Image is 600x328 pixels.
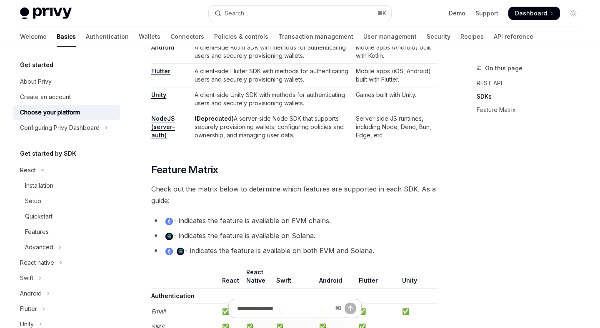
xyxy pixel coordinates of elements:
div: Setup [25,196,41,206]
a: Quickstart [13,209,120,224]
a: NodeJS (server-auth) [151,115,175,139]
h5: Get started by SDK [20,149,76,159]
a: Policies & controls [214,27,268,47]
a: Create an account [13,89,120,104]
a: Choose your platform [13,105,120,120]
li: - indicates the feature is available on both EVM and Solana. [151,245,438,256]
img: ethereum.png [165,218,173,225]
a: Transaction management [278,27,353,47]
div: Choose your platform [20,107,80,117]
button: Open search [209,6,391,21]
strong: (Deprecated) [195,115,234,122]
div: React [20,165,36,175]
span: Feature Matrix [151,163,218,176]
button: Toggle Android section [13,286,120,301]
td: Mobile apps (Android) built with Kotlin. [352,40,438,64]
a: Support [475,9,498,17]
div: Flutter [20,304,37,314]
button: Send message [345,303,356,314]
img: light logo [20,7,72,19]
a: Security [427,27,450,47]
th: React [219,268,243,288]
span: Dashboard [515,9,547,17]
h5: Get started [20,60,53,70]
button: Toggle React section [13,163,120,178]
div: Search... [225,8,248,18]
a: User management [363,27,417,47]
a: Android [151,44,174,51]
div: Create an account [20,92,71,102]
th: Flutter [355,268,398,288]
input: Ask a question... [237,299,332,318]
button: Toggle Advanced section [13,240,120,255]
td: A client-side Flutter SDK with methods for authenticating users and securely provisioning wallets. [191,64,352,87]
button: Toggle Swift section [13,271,120,286]
span: Check out the matrix below to determine which features are supported in each SDK. As a guide: [151,183,438,206]
a: API reference [494,27,533,47]
button: Toggle Configuring Privy Dashboard section [13,120,120,135]
img: solana.png [165,233,173,240]
td: Server-side JS runtimes, including Node, Deno, Bun, Edge, etc. [352,111,438,143]
div: Configuring Privy Dashboard [20,123,100,133]
a: Unity [151,91,166,99]
a: SDKs [477,90,587,103]
strong: Authentication [151,292,195,299]
td: A client-side Unity SDK with methods for authenticating users and securely provisioning wallets. [191,87,352,111]
td: Mobile apps (iOS, Android) built with Flutter. [352,64,438,87]
a: REST API [477,77,587,90]
th: Android [316,268,355,288]
a: Welcome [20,27,47,47]
img: ethereum.png [165,248,173,255]
a: Feature Matrix [477,103,587,117]
div: React native [20,258,54,268]
a: Authentication [86,27,129,47]
a: Demo [449,9,465,17]
div: Advanced [25,242,53,252]
a: Installation [13,178,120,193]
a: Wallets [139,27,160,47]
button: Toggle Flutter section [13,301,120,316]
div: Android [20,288,42,298]
button: Toggle React native section [13,255,120,270]
button: Toggle dark mode [567,7,580,20]
td: A server-side Node SDK that supports securely provisioning wallets, configuring policies and owne... [191,111,352,143]
th: Swift [273,268,316,288]
div: Features [25,227,49,237]
div: About Privy [20,77,52,87]
a: About Privy [13,74,120,89]
td: Games built with Unity. [352,87,438,111]
a: Features [13,224,120,239]
img: solana.png [177,248,184,255]
th: Unity [399,268,438,288]
a: Basics [57,27,76,47]
span: ⌘ K [377,10,386,17]
div: Swift [20,273,33,283]
a: Dashboard [508,7,560,20]
span: On this page [485,63,522,73]
a: Flutter [151,67,170,75]
td: A client-side Kotlin SDK with methods for authenticating users and securely provisioning wallets. [191,40,352,64]
th: React Native [243,268,273,288]
div: Quickstart [25,211,52,221]
a: Connectors [170,27,204,47]
div: Installation [25,181,53,191]
li: - indicates the feature is available on EVM chains. [151,215,438,226]
a: Setup [13,194,120,209]
a: Recipes [460,27,484,47]
li: - indicates the feature is available on Solana. [151,230,438,241]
